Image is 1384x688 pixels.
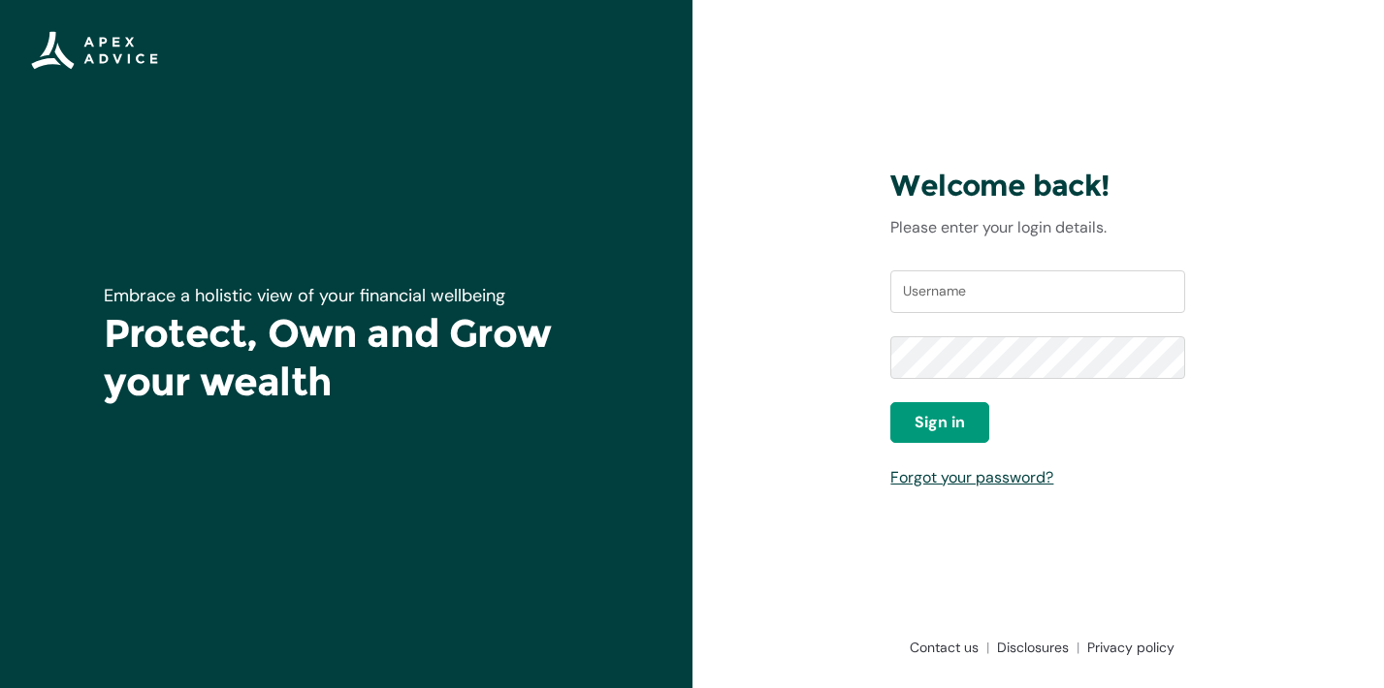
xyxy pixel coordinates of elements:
h1: Protect, Own and Grow your wealth [104,309,589,406]
a: Forgot your password? [890,467,1053,487]
h3: Welcome back! [890,168,1185,204]
span: Sign in [915,411,965,434]
p: Please enter your login details. [890,216,1185,239]
span: Embrace a holistic view of your financial wellbeing [104,284,505,307]
a: Contact us [902,638,989,657]
input: Username [890,270,1185,313]
a: Privacy policy [1079,638,1175,657]
button: Sign in [890,402,989,443]
img: Apex Advice Group [31,31,158,70]
a: Disclosures [989,638,1079,657]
